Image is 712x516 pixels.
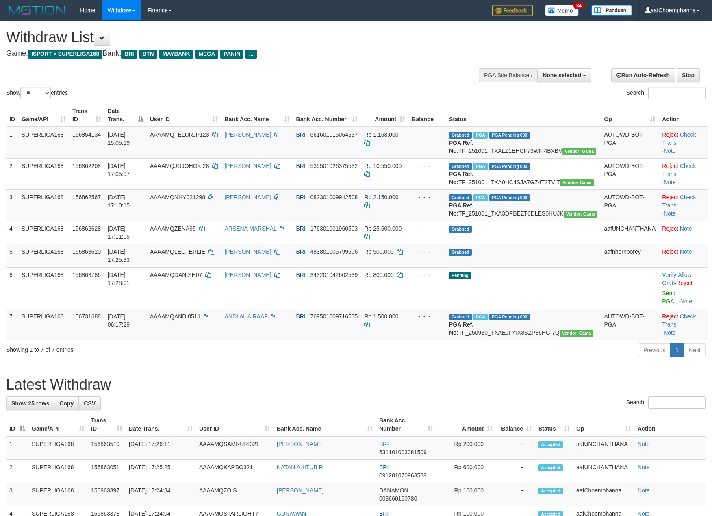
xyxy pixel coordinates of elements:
span: Copy 539501026375532 to clipboard [310,163,358,169]
span: Copy 561601015054537 to clipboard [310,131,358,138]
span: 156863620 [72,248,101,255]
td: SUPERLIGA168 [18,244,69,267]
th: Action [634,413,706,436]
span: Accepted [538,464,563,471]
th: Trans ID: activate to sort column ascending [88,413,126,436]
b: PGA Ref. No: [449,202,473,217]
span: 156863786 [72,272,101,278]
a: Note [638,464,650,470]
td: 5 [6,244,18,267]
th: Amount: activate to sort column ascending [436,413,496,436]
td: Rp 200,000 [436,436,496,460]
a: Check Trans [662,313,696,328]
a: Note [664,148,676,154]
span: Show 25 rows [11,400,49,407]
th: ID: activate to sort column descending [6,413,28,436]
span: AAAAMQZENA95 [150,225,196,232]
th: Date Trans.: activate to sort column ascending [126,413,196,436]
b: PGA Ref. No: [449,139,473,154]
td: AUTOWD-BOT-PGA [601,189,659,221]
span: Accepted [538,488,563,494]
td: AAAAMQKARBO321 [196,460,274,483]
a: Reject [662,163,678,169]
td: AUTOWD-BOT-PGA [601,309,659,340]
span: Rp 2.150.000 [364,194,398,200]
a: [PERSON_NAME] [277,441,323,447]
td: SUPERLIGA168 [18,158,69,189]
a: Previous [638,343,671,357]
span: AAAAMQLECTERLIE [150,248,205,255]
div: - - - [412,224,443,233]
td: SUPERLIGA168 [18,127,69,159]
th: Op: activate to sort column ascending [573,413,634,436]
a: [PERSON_NAME] [277,487,323,494]
a: 1 [670,343,684,357]
div: - - - [412,312,443,320]
span: AAAAMQNHY021298 [150,194,205,200]
td: - [496,483,535,506]
span: [DATE] 17:10:15 [108,194,130,209]
span: Marked by aafsengchandara [473,132,488,139]
button: None selected [537,68,591,82]
th: Status: activate to sort column ascending [535,413,573,436]
label: Search: [626,396,706,409]
td: aafUNCHANTHANA [573,436,634,460]
span: PGA Pending [489,314,530,320]
span: Marked by aafromsomean [473,314,488,320]
a: Check Trans [662,131,696,146]
span: [DATE] 15:05:19 [108,131,130,146]
span: Rp 25.600.000 [364,225,402,232]
select: Showentries [20,87,51,99]
td: - [496,460,535,483]
span: Grabbed [449,249,472,256]
th: Balance [408,104,446,127]
span: Rp 1.500.000 [364,313,398,320]
td: SUPERLIGA168 [28,483,88,506]
td: [DATE] 17:25:25 [126,460,196,483]
input: Search: [648,396,706,409]
a: Note [638,487,650,494]
span: CSV [84,400,96,407]
th: Trans ID: activate to sort column ascending [69,104,104,127]
span: Rp 10.550.000 [364,163,402,169]
span: Rp 800.000 [364,272,393,278]
th: ID [6,104,18,127]
span: Accepted [538,441,563,448]
th: Bank Acc. Name: activate to sort column ascending [274,413,376,436]
span: PGA Pending [489,194,530,201]
img: Feedback.jpg [492,5,533,16]
td: aafnhornborey [601,244,659,267]
div: - - - [412,271,443,279]
th: Bank Acc. Number: activate to sort column ascending [376,413,436,436]
span: AAAAMQJOJOHOKI28 [150,163,209,169]
span: [DATE] 06:17:29 [108,313,130,328]
a: Reject [662,131,678,138]
td: aafUNCHANTHANA [601,221,659,244]
a: [PERSON_NAME] [224,272,271,278]
th: Action [659,104,708,127]
span: PANIN [220,50,243,59]
td: · · [659,127,708,159]
td: · · [659,309,708,340]
div: PGA Site Balance / [479,68,537,82]
div: - - - [412,248,443,256]
span: 34 [573,2,584,9]
a: NATAN AHITUB R [277,464,323,470]
span: Grabbed [449,194,472,201]
span: None selected [543,72,581,78]
span: MEGA [195,50,219,59]
th: User ID: activate to sort column ascending [196,413,274,436]
a: ANDI AL A RAAF [224,313,267,320]
span: Vendor URL: https://trx31.1velocity.biz [560,179,594,186]
td: Rp 600,000 [436,460,496,483]
a: Stop [677,68,700,82]
span: [DATE] 17:28:01 [108,272,130,286]
div: - - - [412,193,443,201]
span: 156731688 [72,313,101,320]
td: SUPERLIGA168 [18,309,69,340]
td: SUPERLIGA168 [28,460,88,483]
span: Grabbed [449,226,472,233]
span: 156862628 [72,225,101,232]
span: BRI [379,464,389,470]
span: Marked by aafsengchandara [473,163,488,170]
